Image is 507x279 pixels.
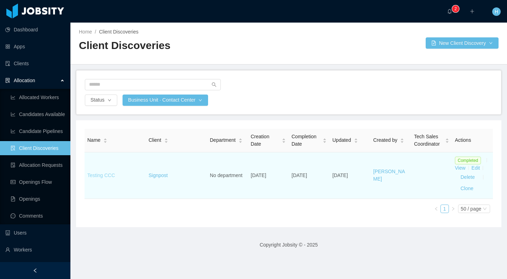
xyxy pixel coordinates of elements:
span: Completion Date [292,133,320,148]
i: icon: bell [447,9,452,14]
a: icon: file-textOpenings [11,192,65,206]
a: View [455,165,465,171]
footer: Copyright Jobsity © - 2025 [70,233,507,257]
a: 1 [441,205,449,213]
a: icon: line-chartCandidate Pipelines [11,124,65,138]
a: icon: idcardOpenings Flow [11,175,65,189]
span: Client [149,137,161,144]
a: Home [79,29,92,35]
i: icon: solution [5,78,10,83]
a: icon: file-doneAllocation Requests [11,158,65,172]
i: icon: caret-up [239,138,243,140]
i: icon: caret-up [400,138,404,140]
a: icon: line-chartCandidates Available [11,107,65,121]
h2: Client Discoveries [79,38,289,53]
span: Actions [455,137,471,143]
div: Sort [445,137,449,142]
i: icon: search [212,82,217,87]
span: Creation Date [251,133,279,148]
li: Next Page [449,205,457,213]
span: Name [87,137,100,144]
i: icon: caret-down [239,140,243,142]
i: icon: caret-up [323,138,327,140]
div: Sort [323,137,327,142]
i: icon: caret-down [323,140,327,142]
a: icon: profile [5,260,65,274]
i: icon: right [451,207,455,211]
div: Sort [103,137,107,142]
span: Tech Sales Coordinator [414,133,442,148]
i: icon: down [483,207,487,212]
i: icon: caret-up [164,138,168,140]
i: icon: left [434,207,438,211]
div: Sort [400,137,404,142]
a: icon: userWorkers [5,243,65,257]
a: Testing CCC [87,172,115,178]
a: icon: robotUsers [5,226,65,240]
div: Sort [238,137,243,142]
td: No department [207,152,248,199]
span: Updated [332,137,351,144]
td: [DATE] [248,152,289,199]
button: Clone [455,183,479,194]
i: icon: plus [470,9,475,14]
td: [DATE] [330,152,370,199]
a: Edit [471,165,480,171]
button: Statusicon: down [85,95,117,106]
li: Previous Page [432,205,440,213]
span: H [495,7,498,16]
i: icon: caret-up [282,138,286,140]
i: icon: caret-down [282,140,286,142]
td: [DATE] [289,152,330,199]
span: Completed [455,157,481,164]
i: icon: caret-up [354,138,358,140]
a: icon: appstoreApps [5,40,65,54]
i: icon: caret-down [354,140,358,142]
a: icon: pie-chartDashboard [5,23,65,37]
div: Sort [282,137,286,142]
sup: 2 [452,5,459,12]
span: / [95,29,96,35]
a: icon: messageComments [11,209,65,223]
span: Department [210,137,236,144]
button: icon: file-addNew Client Discoverydown [426,37,499,49]
a: icon: file-searchClient Discoveries [11,141,65,155]
i: icon: caret-down [104,140,107,142]
button: Business Unit · Contact Centericon: down [123,95,208,106]
span: Client Discoveries [99,29,138,35]
a: [PERSON_NAME] [373,169,405,182]
i: icon: caret-down [400,140,404,142]
a: icon: line-chartAllocated Workers [11,90,65,104]
i: icon: caret-up [104,138,107,140]
div: 50 / page [461,205,481,213]
i: icon: caret-down [164,140,168,142]
a: icon: auditClients [5,56,65,71]
i: icon: caret-down [445,140,449,142]
span: Created by [373,137,397,144]
i: icon: caret-up [445,138,449,140]
div: Sort [164,137,168,142]
button: Delete [455,172,480,183]
span: Allocation [14,78,35,83]
li: 1 [440,205,449,213]
div: Sort [354,137,358,142]
a: Signpost [149,172,168,178]
p: 2 [455,5,457,12]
